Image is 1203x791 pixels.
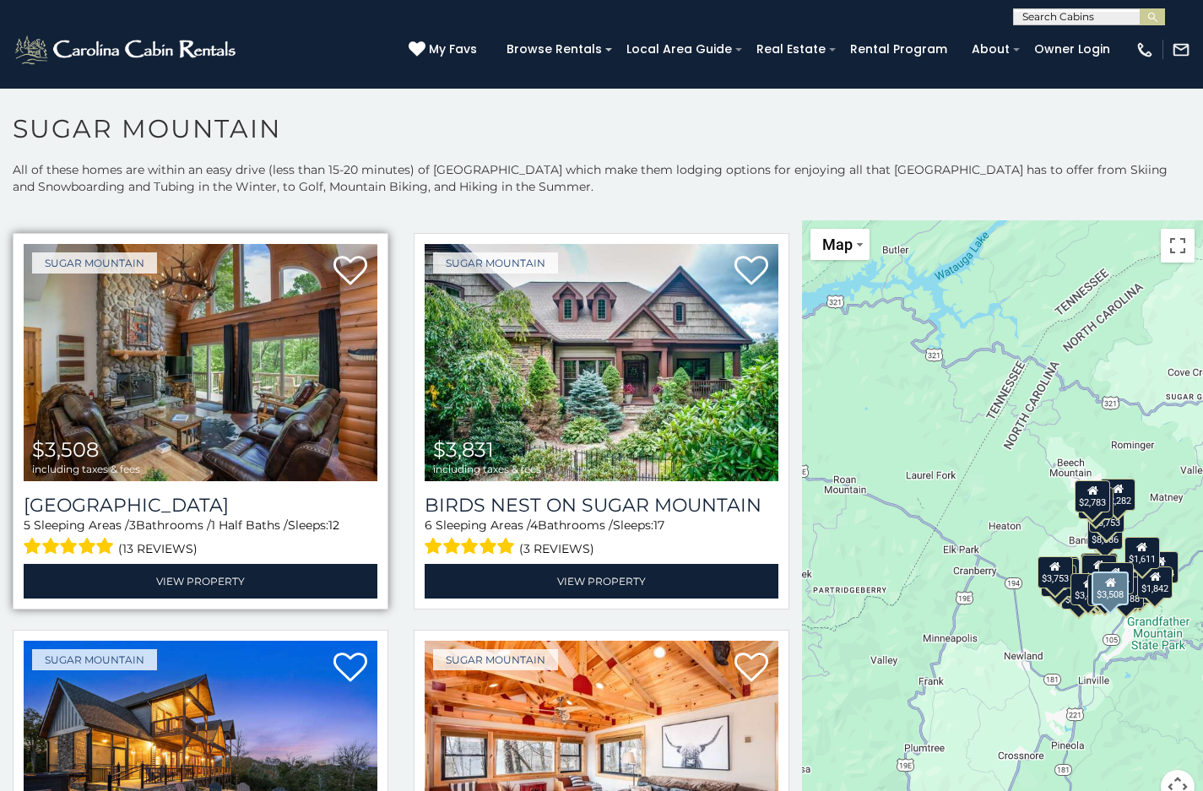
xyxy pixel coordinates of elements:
[32,437,99,462] span: $3,508
[1041,564,1076,596] div: $3,584
[1037,555,1072,588] div: $3,753
[1137,566,1173,598] div: $1,842
[1142,551,1178,583] div: $1,744
[24,244,377,481] a: Grouse Moor Lodge $3,508 including taxes & fees
[618,36,740,62] a: Local Area Guide
[1088,500,1124,532] div: $3,753
[1108,577,1143,609] div: $4,188
[32,252,157,274] a: Sugar Mountain
[24,494,377,517] a: [GEOGRAPHIC_DATA]
[425,244,778,481] img: Birds Nest On Sugar Mountain
[1086,517,1122,550] div: $8,686
[1172,41,1190,59] img: mail-regular-white.png
[1100,479,1135,511] div: $2,282
[32,463,140,474] span: including taxes & fees
[1075,480,1110,512] div: $2,783
[24,494,377,517] h3: Grouse Moor Lodge
[333,254,367,290] a: Add to favorites
[1026,36,1119,62] a: Owner Login
[433,649,558,670] a: Sugar Mountain
[409,41,481,59] a: My Favs
[1077,486,1113,518] div: $1,871
[13,33,241,67] img: White-1-2.png
[24,244,377,481] img: Grouse Moor Lodge
[498,36,610,62] a: Browse Rentals
[425,244,778,481] a: Birds Nest On Sugar Mountain $3,831 including taxes & fees
[842,36,956,62] a: Rental Program
[1135,41,1154,59] img: phone-regular-white.png
[1081,554,1116,586] div: $2,367
[1086,574,1122,606] div: $3,831
[24,517,377,560] div: Sleeping Areas / Bathrooms / Sleeps:
[1116,572,1152,604] div: $2,598
[433,252,558,274] a: Sugar Mountain
[1161,229,1195,263] button: Toggle fullscreen view
[328,517,339,533] span: 12
[425,494,778,517] a: Birds Nest On Sugar Mountain
[810,229,870,260] button: Change map style
[333,651,367,686] a: Add to favorites
[519,538,594,560] span: (3 reviews)
[211,517,288,533] span: 1 Half Baths /
[1092,572,1129,605] div: $3,508
[1097,562,1133,594] div: $2,027
[24,564,377,599] a: View Property
[118,538,198,560] span: (13 reviews)
[1070,572,1106,604] div: $3,432
[129,517,136,533] span: 3
[425,517,432,533] span: 6
[748,36,834,62] a: Real Estate
[429,41,477,58] span: My Favs
[1080,553,1115,585] div: $2,006
[963,36,1018,62] a: About
[1124,537,1159,569] div: $1,611
[32,649,157,670] a: Sugar Mountain
[1061,577,1097,609] div: $4,525
[653,517,664,533] span: 17
[24,517,30,533] span: 5
[530,517,538,533] span: 4
[822,236,853,253] span: Map
[425,517,778,560] div: Sleeping Areas / Bathrooms / Sleeps:
[433,463,541,474] span: including taxes & fees
[734,254,768,290] a: Add to favorites
[433,437,494,462] span: $3,831
[425,564,778,599] a: View Property
[1081,553,1117,585] div: $2,767
[734,651,768,686] a: Add to favorites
